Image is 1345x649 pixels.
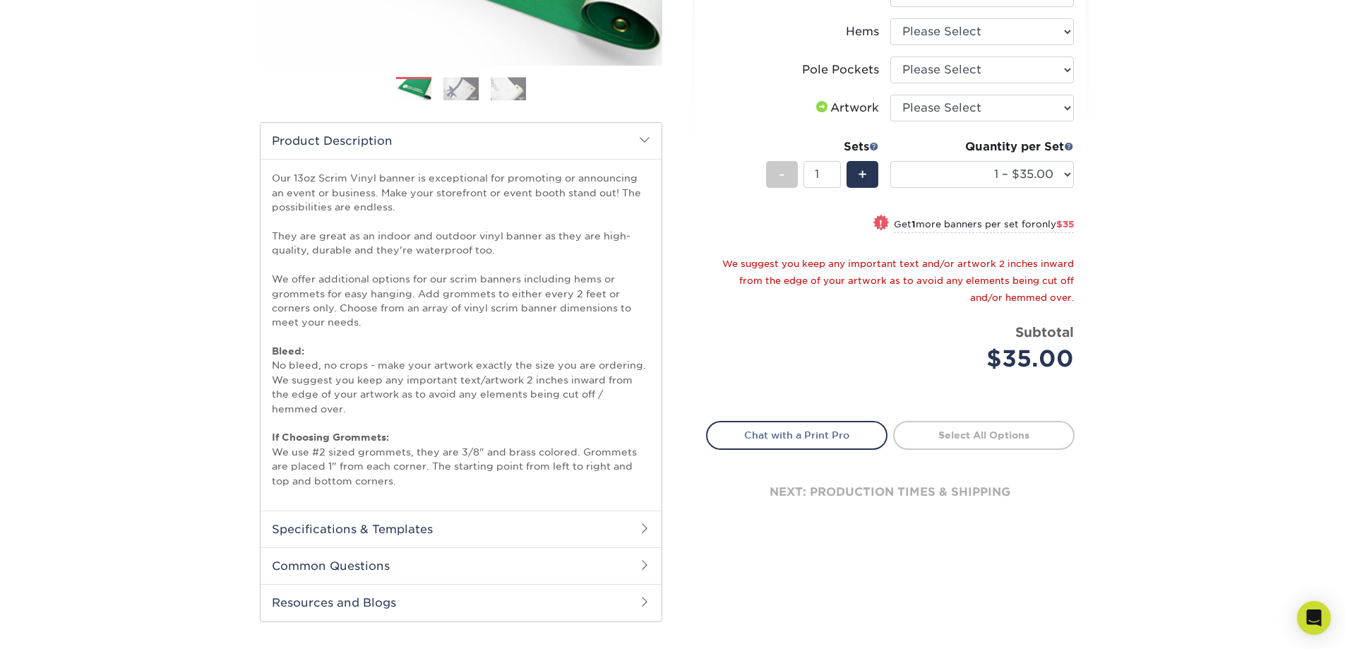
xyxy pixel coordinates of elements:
div: next: production times & shipping [706,450,1075,535]
strong: 1 [911,219,916,230]
div: Quantity per Set [890,138,1074,155]
strong: Bleed: [272,345,304,357]
strong: If Choosing Grommets: [272,431,389,443]
span: only [1036,219,1074,230]
span: ! [879,216,883,231]
h2: Specifications & Templates [261,511,662,547]
small: Get more banners per set for [894,219,1074,233]
div: Sets [766,138,879,155]
div: Pole Pockets [802,61,879,78]
div: Artwork [813,100,879,117]
img: Banners 03 [491,77,526,100]
div: $35.00 [901,342,1074,376]
h2: Common Questions [261,547,662,584]
a: Chat with a Print Pro [706,421,887,449]
span: $35 [1056,219,1074,230]
h2: Resources and Blogs [261,584,662,621]
span: + [858,164,867,185]
div: Hems [846,23,879,40]
strong: Subtotal [1015,324,1074,340]
h2: Product Description [261,123,662,159]
small: We suggest you keep any important text and/or artwork 2 inches inward from the edge of your artwo... [722,258,1074,303]
div: Open Intercom Messenger [1297,601,1331,635]
img: Banners 02 [443,77,479,100]
a: Select All Options [893,421,1075,449]
span: - [779,164,785,185]
p: Our 13oz Scrim Vinyl banner is exceptional for promoting or announcing an event or business. Make... [272,171,650,488]
img: Banners 01 [396,78,431,102]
